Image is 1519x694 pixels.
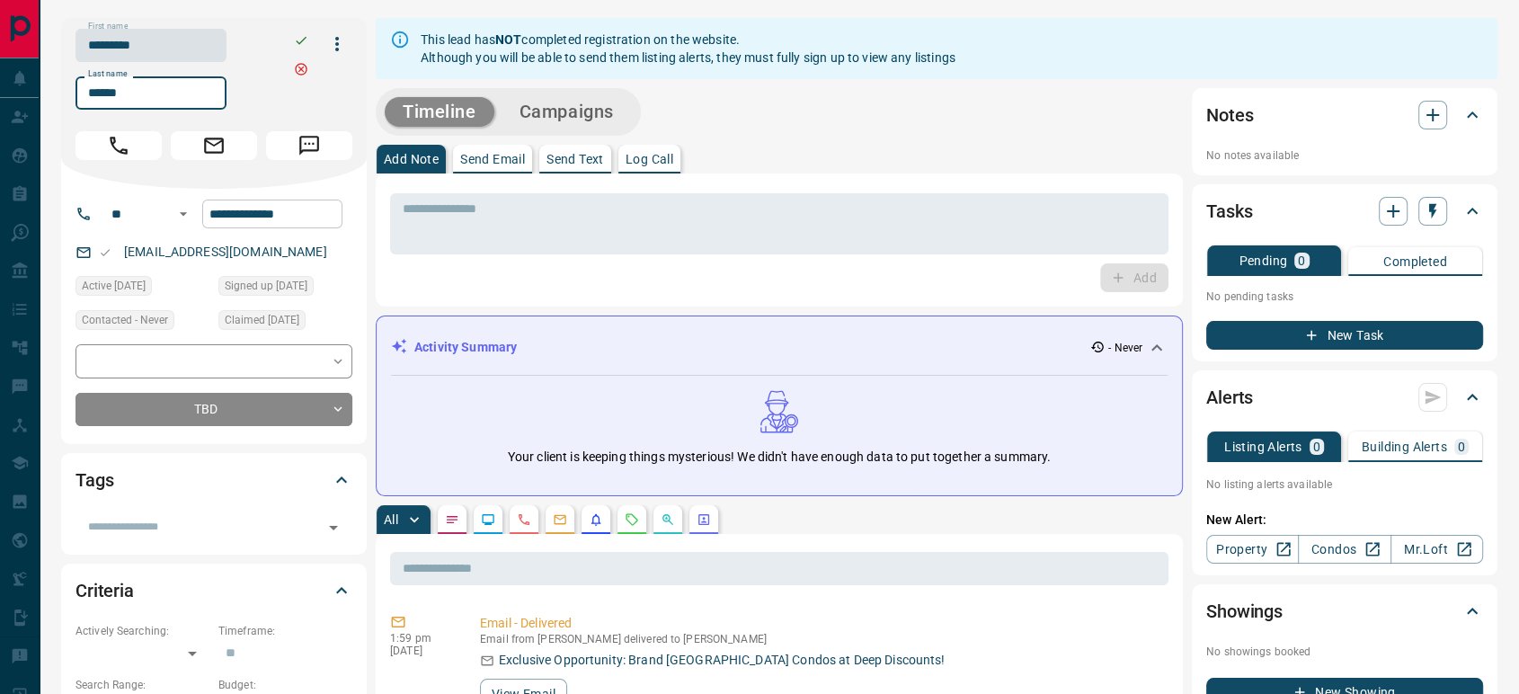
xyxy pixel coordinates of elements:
a: Condos [1298,535,1390,564]
svg: Opportunities [661,512,675,527]
span: Signed up [DATE] [225,277,307,295]
label: Last name [88,68,128,80]
h2: Alerts [1206,383,1253,412]
h2: Tasks [1206,197,1252,226]
p: 0 [1458,440,1465,453]
span: Message [266,131,352,160]
div: Thu May 02 2024 [218,310,352,335]
p: 1:59 pm [390,632,453,645]
button: New Task [1206,321,1483,350]
p: New Alert: [1206,511,1483,529]
h2: Tags [76,466,113,494]
label: First name [88,21,128,32]
p: No pending tasks [1206,283,1483,310]
p: Add Note [384,153,439,165]
span: Claimed [DATE] [225,311,299,329]
a: Mr.Loft [1390,535,1483,564]
p: Email from [PERSON_NAME] delivered to [PERSON_NAME] [480,633,1161,645]
h2: Criteria [76,576,134,605]
span: Active [DATE] [82,277,146,295]
p: Send Text [546,153,604,165]
svg: Calls [517,512,531,527]
p: Email - Delivered [480,614,1161,633]
p: Exclusive Opportunity: Brand [GEOGRAPHIC_DATA] Condos at Deep Discounts! [499,651,945,670]
svg: Listing Alerts [589,512,603,527]
p: Send Email [460,153,525,165]
span: Contacted - Never [82,311,168,329]
p: Budget: [218,677,352,693]
p: [DATE] [390,645,453,657]
a: Property [1206,535,1299,564]
p: Building Alerts [1362,440,1447,453]
a: [EMAIL_ADDRESS][DOMAIN_NAME] [124,245,327,259]
svg: Lead Browsing Activity [481,512,495,527]
p: - Never [1108,340,1142,356]
svg: Emails [553,512,567,527]
p: Timeframe: [218,623,352,639]
strong: NOT [495,32,521,47]
p: No listing alerts available [1206,476,1483,493]
p: Completed [1383,255,1447,268]
p: Your client is keeping things mysterious! We didn't have enough data to put together a summary. [508,448,1051,467]
div: Activity Summary- Never [391,331,1168,364]
button: Campaigns [502,97,632,127]
div: Thu May 02 2024 [218,276,352,301]
button: Open [173,203,194,225]
div: Tags [76,458,352,502]
button: Open [321,515,346,540]
svg: Requests [625,512,639,527]
p: Actively Searching: [76,623,209,639]
p: Log Call [626,153,673,165]
span: Call [76,131,162,160]
h2: Showings [1206,597,1283,626]
p: Activity Summary [414,338,517,357]
p: Search Range: [76,677,209,693]
h2: Notes [1206,101,1253,129]
p: Pending [1239,254,1287,267]
div: Criteria [76,569,352,612]
div: Notes [1206,93,1483,137]
p: 0 [1313,440,1320,453]
p: Listing Alerts [1224,440,1302,453]
div: Alerts [1206,376,1483,419]
div: Showings [1206,590,1483,633]
p: 0 [1298,254,1305,267]
div: Thu May 02 2024 [76,276,209,301]
p: No notes available [1206,147,1483,164]
div: This lead has completed registration on the website. Although you will be able to send them listi... [421,23,955,74]
button: Timeline [385,97,494,127]
p: No showings booked [1206,644,1483,660]
svg: Notes [445,512,459,527]
div: TBD [76,393,352,426]
p: All [384,513,398,526]
div: Tasks [1206,190,1483,233]
svg: Agent Actions [697,512,711,527]
span: Email [171,131,257,160]
svg: Email Valid [99,246,111,259]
